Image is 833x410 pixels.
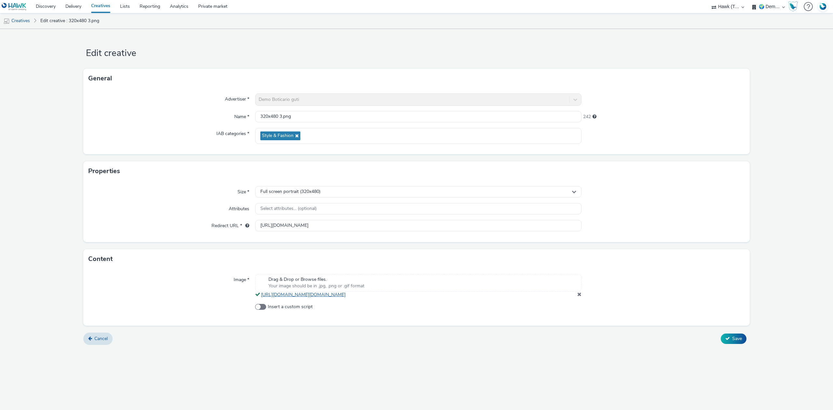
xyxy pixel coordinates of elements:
label: Redirect URL * [209,220,252,229]
h3: Properties [88,166,120,176]
label: IAB categories * [214,128,252,137]
span: Drag & Drop or Browse files. [268,276,364,283]
img: Account FR [818,2,828,11]
span: Insert a custom script [268,304,313,310]
input: url... [255,220,581,231]
span: Style & Fashion [262,133,294,139]
img: mobile [3,18,10,24]
span: Save [732,335,742,342]
label: Name * [232,111,252,120]
a: [URL][DOMAIN_NAME][DOMAIN_NAME] [261,292,348,298]
input: Name [255,111,581,122]
span: Cancel [94,335,108,342]
span: Select attributes... (optional) [260,206,317,212]
h1: Edit creative [83,47,750,60]
h3: Content [88,254,113,264]
label: Attributes [226,203,252,212]
span: 242 [583,114,591,120]
div: URL will be used as a validation URL with some SSPs and it will be the redirection URL of your cr... [242,223,249,229]
img: undefined Logo [2,3,27,11]
button: Save [721,334,746,344]
a: Edit creative : 320x480 3.png [37,13,102,29]
label: Image * [231,274,252,283]
span: Your image should be in .jpg, .png or .gif format [268,283,364,289]
a: Cancel [83,333,113,345]
label: Advertiser * [222,93,252,102]
label: Size * [235,186,252,195]
span: Full screen portrait (320x480) [260,189,321,195]
a: Hawk Academy [788,1,800,12]
img: Hawk Academy [788,1,798,12]
div: Maximum 255 characters [593,114,596,120]
h3: General [88,74,112,83]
